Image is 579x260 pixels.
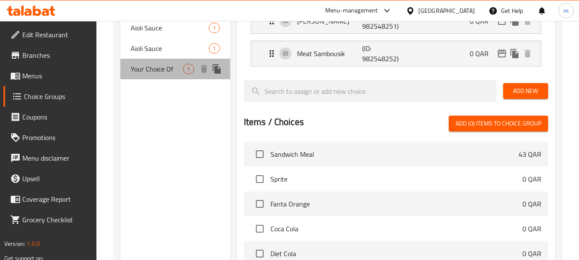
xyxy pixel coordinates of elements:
span: Add (0) items to choice group [456,118,541,129]
a: Coverage Report [3,189,97,209]
span: Diet Cola [270,248,522,259]
span: Edit Restaurant [22,30,90,40]
span: Upsell [22,173,90,184]
span: 1.0.0 [27,238,40,249]
button: edit [495,47,508,60]
a: Menu disclaimer [3,148,97,168]
p: 43 QAR [519,149,541,159]
span: Sprite [270,174,522,184]
span: m [564,6,569,15]
button: Add (0) items to choice group [449,116,548,131]
span: Select choice [251,220,269,238]
div: Choices [183,64,194,74]
button: delete [198,63,210,75]
div: Aioli Sauce1 [120,18,230,38]
p: 0 QAR [522,174,541,184]
li: Expand [244,37,548,70]
span: Menu disclaimer [22,153,90,163]
span: Menus [22,71,90,81]
span: Your Choice Of [131,64,183,74]
span: Aioli Sauce [131,23,209,33]
span: Aioli Sauce [131,43,209,54]
button: Add New [503,83,548,99]
button: duplicate [508,47,521,60]
p: (ID: 982548251) [362,11,406,31]
p: [PERSON_NAME] [297,16,363,26]
div: Choices [209,43,219,54]
span: Promotions [22,132,90,143]
a: Promotions [3,127,97,148]
p: 0 QAR [470,16,495,26]
span: Coupons [22,112,90,122]
a: Menus [3,66,97,86]
a: Upsell [3,168,97,189]
div: Choices [209,23,219,33]
span: 1 [209,45,219,53]
a: Grocery Checklist [3,209,97,230]
a: Coupons [3,107,97,127]
span: Add New [510,86,541,96]
a: Branches [3,45,97,66]
div: Your Choice Of1deleteduplicate [120,59,230,79]
h2: Items / Choices [244,116,304,129]
span: Sandwich Meal [270,149,519,159]
a: Edit Restaurant [3,24,97,45]
div: Expand [251,41,541,66]
span: Select choice [251,170,269,188]
span: Fanta Orange [270,199,522,209]
input: search [244,80,496,102]
a: Choice Groups [3,86,97,107]
div: Menu-management [325,6,378,16]
p: 0 QAR [470,48,495,59]
span: 1 [183,65,193,73]
span: Choice Groups [24,91,90,102]
span: Coverage Report [22,194,90,204]
span: 1 [209,24,219,32]
div: Aioli Sauce1 [120,38,230,59]
p: Meat Sambousik [297,48,363,59]
p: 0 QAR [522,199,541,209]
span: Coca Cola [270,224,522,234]
span: Select choice [251,145,269,163]
p: (ID: 982548252) [362,43,406,64]
span: Branches [22,50,90,60]
span: Version: [4,238,25,249]
button: duplicate [210,63,223,75]
button: delete [521,47,534,60]
p: 0 QAR [522,248,541,259]
span: Grocery Checklist [22,215,90,225]
p: 0 QAR [522,224,541,234]
span: Select choice [251,195,269,213]
div: [GEOGRAPHIC_DATA] [418,6,475,15]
